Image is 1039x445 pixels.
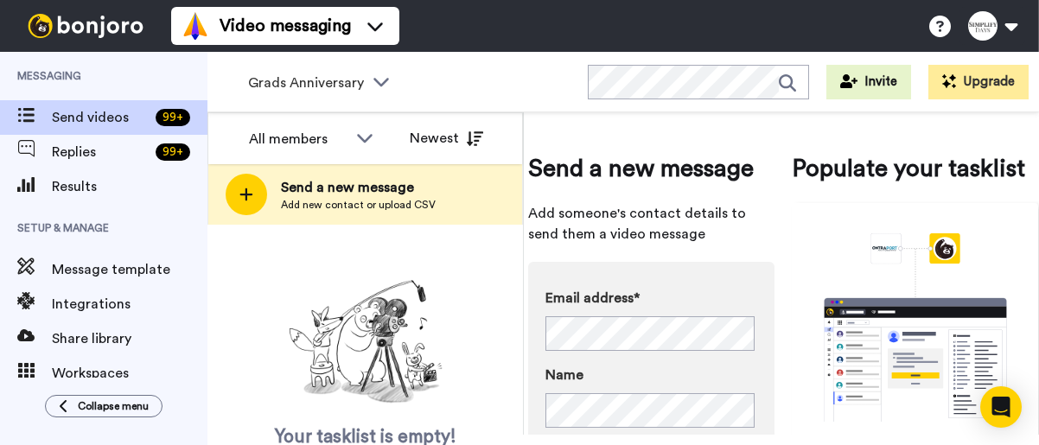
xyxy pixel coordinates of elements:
img: bj-logo-header-white.svg [21,14,150,38]
span: Add someone's contact details to send them a video message [528,203,774,245]
span: Message template [52,259,207,280]
span: Grads Anniversary [248,73,364,93]
span: Send a new message [281,177,436,198]
button: Invite [826,65,911,99]
button: Collapse menu [45,395,163,417]
img: ready-set-action.png [279,273,452,411]
span: Name [545,365,583,385]
div: 99 + [156,109,190,126]
label: Email address* [545,288,757,308]
span: Integrations [52,294,207,315]
button: Newest [397,121,496,156]
div: All members [249,129,347,149]
button: Upgrade [928,65,1029,99]
span: Video messaging [220,14,351,38]
div: Open Intercom Messenger [980,386,1022,428]
span: Send videos [52,107,149,128]
img: vm-color.svg [182,12,209,40]
span: Workspaces [52,363,207,384]
div: 99 + [156,143,190,161]
span: Results [52,176,207,197]
span: Share library [52,328,207,349]
span: Send a new message [528,151,774,186]
span: Add new contact or upload CSV [281,198,436,212]
span: Replies [52,142,149,162]
span: Collapse menu [78,399,149,413]
span: Populate your tasklist [792,151,1038,186]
